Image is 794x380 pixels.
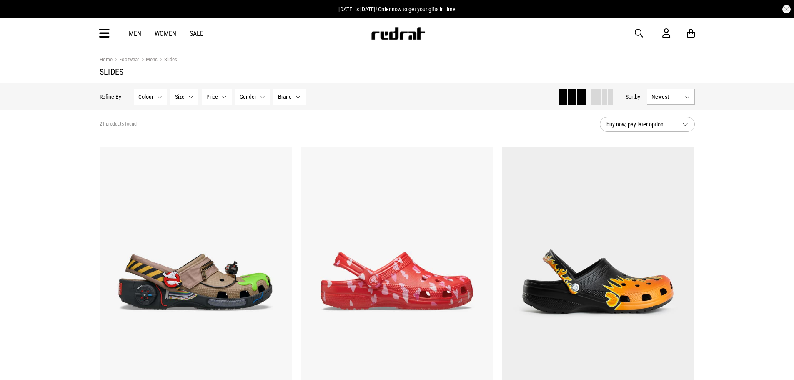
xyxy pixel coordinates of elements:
[139,56,158,64] a: Mens
[100,121,137,128] span: 21 products found
[235,89,270,105] button: Gender
[647,89,695,105] button: Newest
[138,93,153,100] span: Colour
[113,56,139,64] a: Footwear
[240,93,256,100] span: Gender
[170,89,198,105] button: Size
[158,56,177,64] a: Slides
[651,93,681,100] span: Newest
[134,89,167,105] button: Colour
[202,89,232,105] button: Price
[338,6,456,13] span: [DATE] is [DATE]! Order now to get your gifts in time
[175,93,185,100] span: Size
[606,119,676,129] span: buy now, pay later option
[129,30,141,38] a: Men
[190,30,203,38] a: Sale
[626,92,640,102] button: Sortby
[100,56,113,63] a: Home
[600,117,695,132] button: buy now, pay later option
[206,93,218,100] span: Price
[371,27,426,40] img: Redrat logo
[273,89,306,105] button: Brand
[278,93,292,100] span: Brand
[635,93,640,100] span: by
[100,93,121,100] p: Refine By
[155,30,176,38] a: Women
[100,67,695,77] h1: Slides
